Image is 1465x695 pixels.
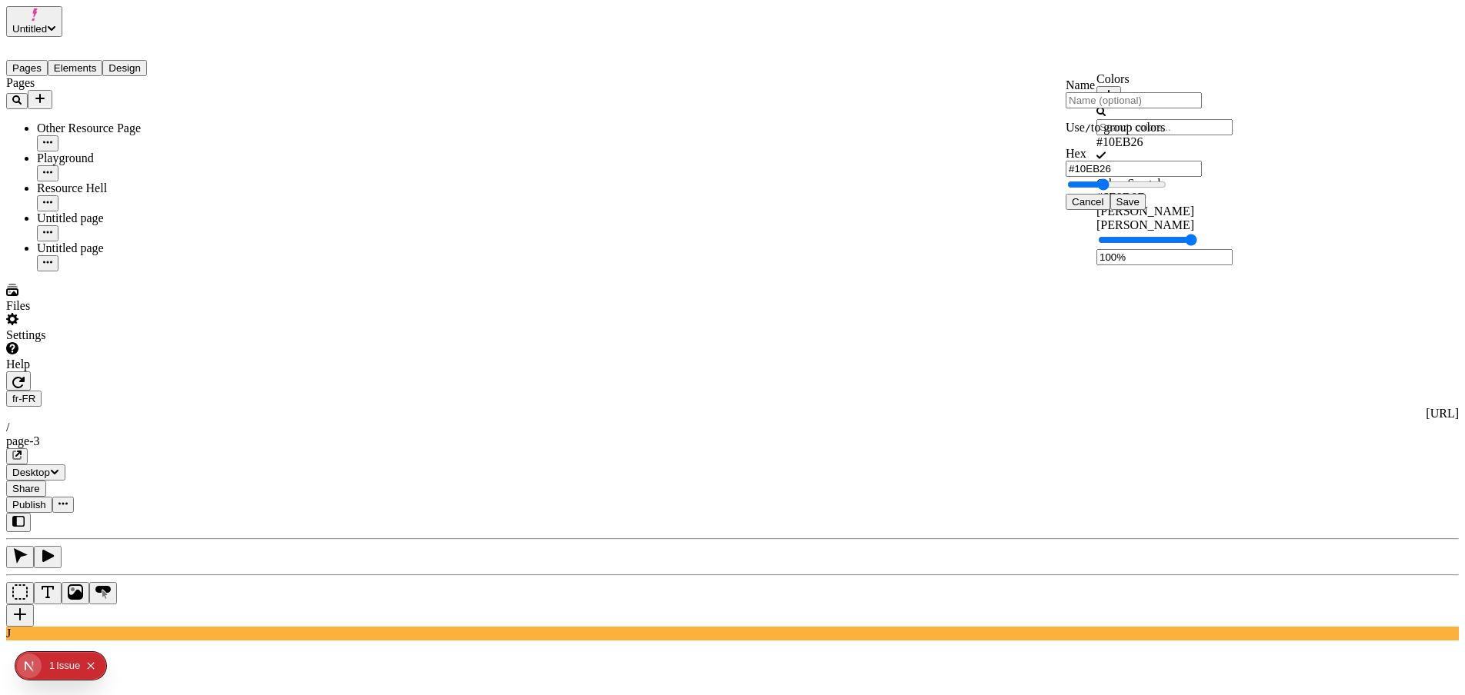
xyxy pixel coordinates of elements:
[1085,122,1091,134] code: /
[6,12,225,26] p: Cookie Test Route
[6,60,48,76] button: Pages
[6,357,191,371] div: Help
[6,299,191,313] div: Files
[1066,194,1110,210] button: Cancel
[1066,121,1202,135] p: Use to group colors
[6,497,52,513] button: Publish
[1096,205,1233,218] div: #504AF7
[6,6,62,37] button: Untitled
[6,328,191,342] div: Settings
[37,211,191,225] div: Untitled page
[6,76,191,90] div: Pages
[34,582,62,604] button: Text
[12,23,47,35] span: Untitled
[62,582,89,604] button: Image
[37,181,191,195] div: Resource Hell
[89,582,117,604] button: Button
[1096,205,1233,218] div: [PERSON_NAME]
[1096,218,1233,232] div: [PERSON_NAME]
[6,582,34,604] button: Box
[102,60,147,76] button: Design
[6,481,46,497] button: Share
[1066,147,1202,161] div: Hex
[1072,196,1104,208] span: Cancel
[28,90,52,109] button: Add new
[1110,194,1146,210] button: Save
[6,434,1459,448] div: page-3
[1096,72,1130,85] span: Colors
[12,483,40,494] span: Share
[12,393,35,404] span: fr-FR
[6,421,1459,434] div: /
[1066,92,1202,108] input: Name (optional)
[1096,218,1233,232] div: #FF0000
[12,499,46,510] span: Publish
[48,60,103,76] button: Elements
[6,391,42,407] button: Open locale picker
[1066,78,1202,92] div: Name
[1116,196,1140,208] span: Save
[6,407,1459,421] div: [URL]
[37,121,191,135] div: Other Resource Page
[6,627,1459,640] div: J
[6,464,65,481] button: Desktop
[12,467,50,478] span: Desktop
[37,241,191,255] div: Untitled page
[37,151,191,165] div: Playground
